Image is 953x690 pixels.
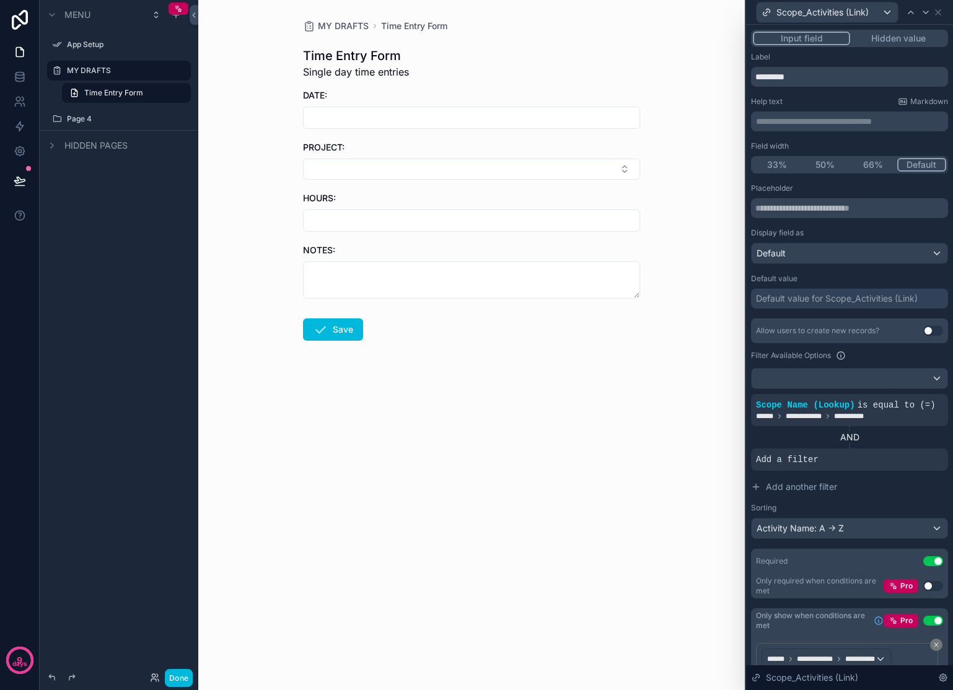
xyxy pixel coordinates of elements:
[753,32,850,45] button: Input field
[751,111,948,131] div: scrollable content
[303,64,409,79] span: Single day time entries
[751,274,797,284] label: Default value
[751,243,948,264] button: Default
[17,654,22,666] p: 9
[303,47,409,64] h1: Time Entry Form
[756,453,819,466] span: Add a filter
[303,20,369,32] a: MY DRAFTS
[12,659,27,669] p: days
[751,97,783,107] label: Help text
[381,20,447,32] a: Time Entry Form
[303,142,345,152] span: PROJECT:
[751,503,776,513] label: Sorting
[84,88,143,98] span: Time Entry Form
[751,141,789,151] label: Field width
[67,40,183,50] label: App Setup
[900,581,913,591] span: Pro
[756,292,918,305] div: Default value for Scope_Activities (Link)
[751,476,948,498] button: Add another filter
[766,481,837,493] span: Add another filter
[751,431,948,443] div: AND
[64,9,90,21] span: Menu
[910,97,948,107] span: Markdown
[753,158,801,172] button: 33%
[801,158,850,172] button: 50%
[756,326,879,336] div: Allow users to create new records?
[67,114,183,124] label: Page 4
[751,351,831,360] label: Filter Available Options
[858,400,936,410] span: is equal to (=)
[303,318,363,341] button: Save
[849,158,897,172] button: 66%
[751,52,770,62] label: Label
[757,247,786,260] span: Default
[756,556,788,566] div: Required
[898,97,948,107] a: Markdown
[751,518,948,539] button: Activity Name: A -> Z
[751,183,793,193] label: Placeholder
[766,671,858,684] span: Scope_Activities (Link)
[303,159,640,180] button: Select Button
[64,139,128,152] span: Hidden pages
[756,576,884,596] div: Only required when conditions are met
[318,20,369,32] span: MY DRAFTS
[303,90,327,100] span: DATE:
[62,83,191,103] a: Time Entry Form
[303,245,335,255] span: NOTES:
[752,518,947,538] div: Activity Name: A -> Z
[303,193,336,203] span: HOURS:
[850,32,946,45] button: Hidden value
[756,611,869,631] span: Only show when conditions are met
[756,2,898,23] button: Scope_Activities (Link)
[776,6,869,19] span: Scope_Activities (Link)
[897,158,947,172] button: Default
[67,66,183,76] label: MY DRAFTS
[165,669,193,687] button: Done
[756,400,855,410] span: Scope Name (Lookup)
[900,616,913,626] span: Pro
[751,228,804,238] label: Display field as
